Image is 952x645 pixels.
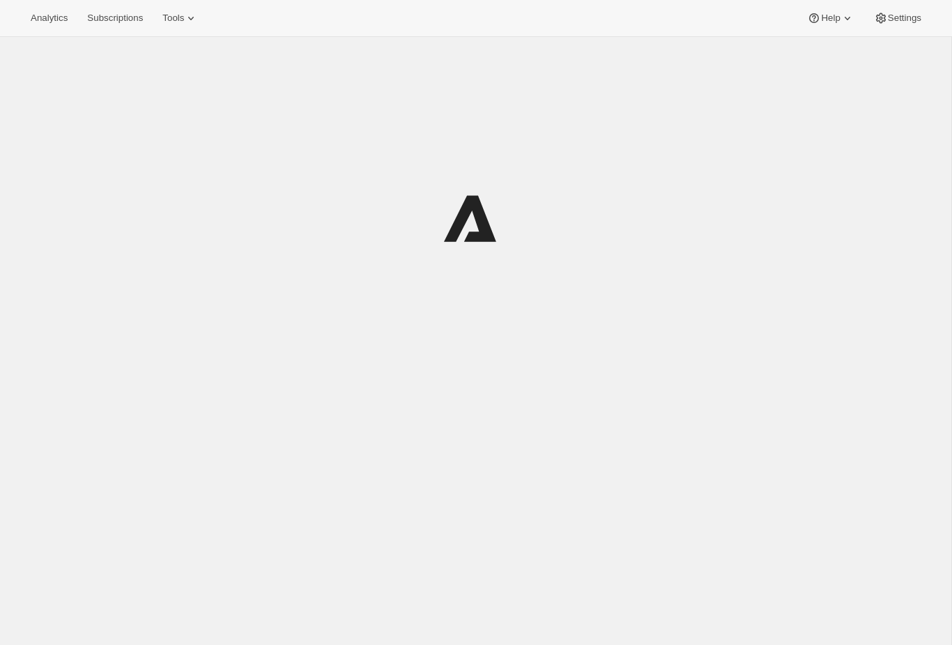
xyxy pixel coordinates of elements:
[799,8,862,28] button: Help
[154,8,206,28] button: Tools
[888,13,921,24] span: Settings
[87,13,143,24] span: Subscriptions
[22,8,76,28] button: Analytics
[31,13,68,24] span: Analytics
[162,13,184,24] span: Tools
[79,8,151,28] button: Subscriptions
[821,13,840,24] span: Help
[866,8,930,28] button: Settings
